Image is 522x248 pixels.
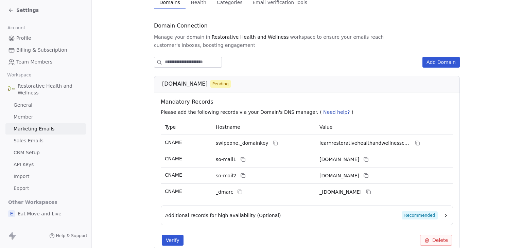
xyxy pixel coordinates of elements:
[5,147,86,158] a: CRM Setup
[14,125,54,132] span: Marketing Emails
[14,185,29,192] span: Export
[319,124,332,130] span: Value
[154,34,210,40] span: Manage your domain in
[319,156,359,163] span: learnrestorativehealthandwellnesscom1.swipeone.email
[14,173,29,180] span: Import
[14,102,32,109] span: General
[420,235,452,246] button: Delete
[14,137,43,144] span: Sales Emails
[319,140,411,147] span: learnrestorativehealthandwellnesscom._domainkey.swipeone.email
[5,123,86,135] a: Marketing Emails
[16,7,39,14] span: Settings
[5,197,60,208] span: Other Workspaces
[402,211,438,219] span: Recommended
[5,171,86,182] a: Import
[5,159,86,170] a: API Keys
[165,211,449,219] button: Additional records for high availability (Optional)Recommended
[161,98,456,106] span: Mandatory Records
[4,70,34,80] span: Workspace
[162,80,208,88] span: [DOMAIN_NAME]
[154,42,255,49] span: customer's inboxes, boosting engagement
[14,149,40,156] span: CRM Setup
[216,156,236,163] span: so-mail1
[8,210,15,217] span: E
[323,109,350,115] span: Need help?
[49,233,87,238] a: Help & Support
[216,189,233,196] span: _dmarc
[18,83,83,96] span: Restorative Health and Wellness
[4,23,28,33] span: Account
[8,7,39,14] a: Settings
[319,189,362,196] span: _dmarc.swipeone.email
[16,58,52,66] span: Team Members
[5,56,86,68] a: Team Members
[16,47,67,54] span: Billing & Subscription
[422,57,460,68] button: Add Domain
[216,124,240,130] span: Hostname
[216,140,268,147] span: swipeone._domainkey
[18,210,62,217] span: Eat Move and Live
[165,140,182,145] span: CNAME
[216,172,236,179] span: so-mail2
[165,124,208,131] p: Type
[290,34,384,40] span: workspace to ensure your emails reach
[5,135,86,146] a: Sales Emails
[5,100,86,111] a: General
[165,172,182,178] span: CNAME
[5,111,86,123] a: Member
[154,22,208,30] span: Domain Connection
[8,86,15,93] img: RHW_logo.png
[319,172,359,179] span: learnrestorativehealthandwellnesscom2.swipeone.email
[212,81,229,87] span: Pending
[162,235,184,246] button: Verify
[14,113,33,121] span: Member
[165,189,182,194] span: CNAME
[212,34,289,40] span: Restorative Health and Wellness
[165,156,182,161] span: CNAME
[16,35,31,42] span: Profile
[161,109,456,116] p: Please add the following records via your Domain's DNS manager. ( )
[5,183,86,194] a: Export
[56,233,87,238] span: Help & Support
[5,33,86,44] a: Profile
[165,212,281,219] span: Additional records for high availability (Optional)
[5,45,86,56] a: Billing & Subscription
[14,161,34,168] span: API Keys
